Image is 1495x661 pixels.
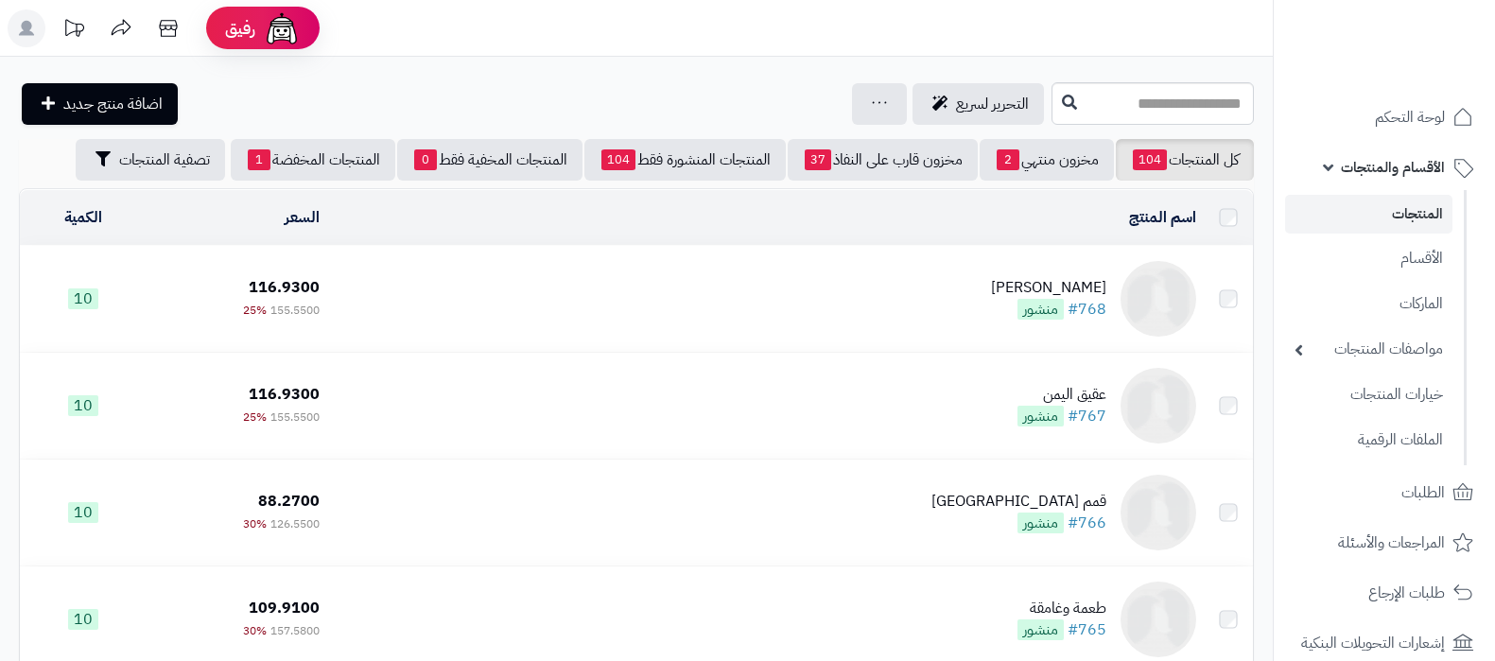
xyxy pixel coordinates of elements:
[1133,149,1167,170] span: 104
[1285,374,1452,415] a: خيارات المنتجات
[1129,206,1196,229] a: اسم المنتج
[1285,95,1484,140] a: لوحة التحكم
[991,277,1106,299] div: [PERSON_NAME]
[1121,582,1196,657] img: طعمة وغامقة
[1121,261,1196,337] img: تركيش توينز
[1017,384,1106,406] div: عقيق اليمن
[931,491,1106,513] div: قمم [GEOGRAPHIC_DATA]
[1285,195,1452,234] a: المنتجات
[68,609,98,630] span: 10
[1068,512,1106,534] a: #766
[68,395,98,416] span: 10
[119,148,210,171] span: تصفية المنتجات
[1338,530,1445,556] span: المراجعات والأسئلة
[258,490,320,513] span: 88.2700
[68,288,98,309] span: 10
[913,83,1044,125] a: التحرير لسريع
[1401,479,1445,506] span: الطلبات
[248,149,270,170] span: 1
[263,9,301,47] img: ai-face.png
[63,93,163,115] span: اضافة منتج جديد
[249,276,320,299] span: 116.9300
[1068,298,1106,321] a: #768
[231,139,395,181] a: المنتجات المخفضة1
[1285,284,1452,324] a: الماركات
[76,139,225,181] button: تصفية المنتجات
[1285,420,1452,461] a: الملفات الرقمية
[270,409,320,426] span: 155.5500
[414,149,437,170] span: 0
[243,302,267,319] span: 25%
[1116,139,1254,181] a: كل المنتجات104
[249,383,320,406] span: 116.9300
[1017,619,1064,640] span: منشور
[243,409,267,426] span: 25%
[1366,53,1477,93] img: logo-2.png
[1368,580,1445,606] span: طلبات الإرجاع
[1341,154,1445,181] span: الأقسام والمنتجات
[1017,299,1064,320] span: منشور
[601,149,635,170] span: 104
[1285,520,1484,565] a: المراجعات والأسئلة
[1017,513,1064,533] span: منشور
[1121,475,1196,550] img: قمم إندونيسيا
[997,149,1019,170] span: 2
[1121,368,1196,444] img: عقيق اليمن
[50,9,97,52] a: تحديثات المنصة
[22,83,178,125] a: اضافة منتج جديد
[243,515,267,532] span: 30%
[805,149,831,170] span: 37
[1285,329,1452,370] a: مواصفات المنتجات
[64,206,102,229] a: الكمية
[1285,570,1484,616] a: طلبات الإرجاع
[980,139,1114,181] a: مخزون منتهي2
[1068,405,1106,427] a: #767
[956,93,1029,115] span: التحرير لسريع
[397,139,582,181] a: المنتجات المخفية فقط0
[1375,104,1445,130] span: لوحة التحكم
[584,139,786,181] a: المنتجات المنشورة فقط104
[1068,618,1106,641] a: #765
[270,622,320,639] span: 157.5800
[270,302,320,319] span: 155.5500
[1017,406,1064,426] span: منشور
[1285,238,1452,279] a: الأقسام
[68,502,98,523] span: 10
[1285,470,1484,515] a: الطلبات
[249,597,320,619] span: 109.9100
[243,622,267,639] span: 30%
[270,515,320,532] span: 126.5500
[225,17,255,40] span: رفيق
[788,139,978,181] a: مخزون قارب على النفاذ37
[1017,598,1106,619] div: طعمة وغامقة
[1301,630,1445,656] span: إشعارات التحويلات البنكية
[285,206,320,229] a: السعر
